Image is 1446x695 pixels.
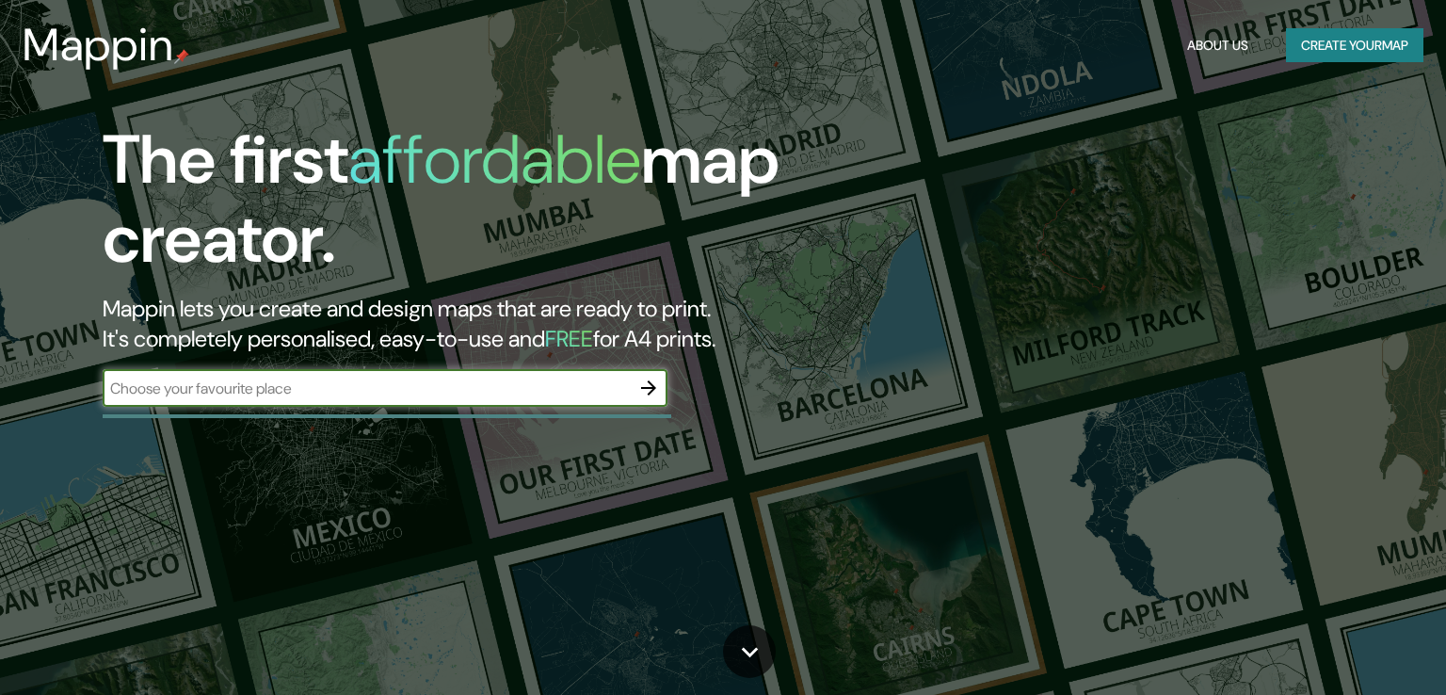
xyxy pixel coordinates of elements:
h3: Mappin [23,19,174,72]
h1: affordable [348,116,641,203]
img: mappin-pin [174,49,189,64]
button: Create yourmap [1286,28,1423,63]
input: Choose your favourite place [103,378,630,399]
h2: Mappin lets you create and design maps that are ready to print. It's completely personalised, eas... [103,294,826,354]
h1: The first map creator. [103,121,826,294]
button: About Us [1180,28,1256,63]
h5: FREE [545,324,593,353]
